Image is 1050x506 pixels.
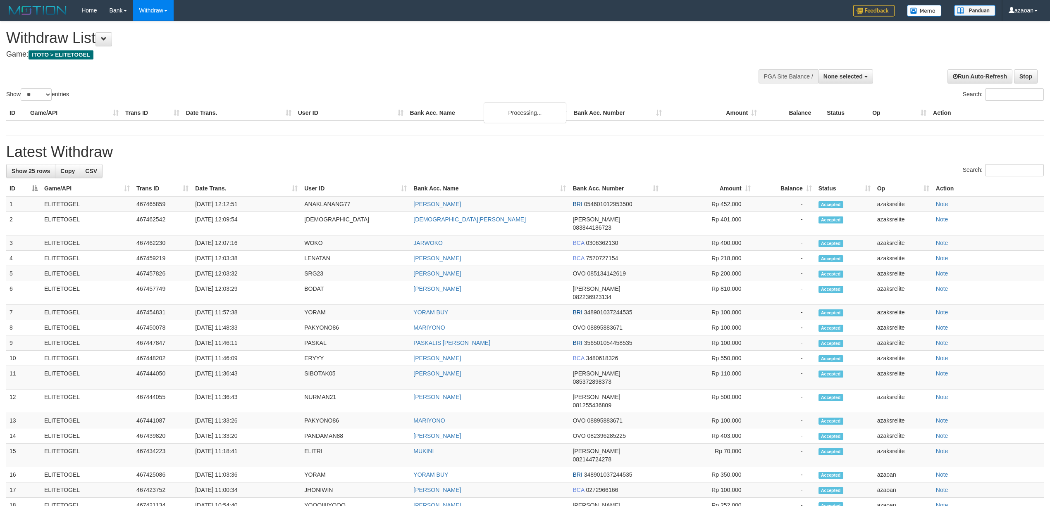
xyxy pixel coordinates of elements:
h1: Latest Withdraw [6,144,1044,160]
th: Status: activate to sort column ascending [815,181,874,196]
td: Rp 70,000 [662,444,754,467]
span: BRI [573,471,582,478]
a: Note [936,255,948,261]
td: azaksrelite [874,428,933,444]
td: LENATAN [301,251,410,266]
td: 5 [6,266,41,281]
td: [DATE] 11:00:34 [192,482,301,498]
th: Bank Acc. Number [570,105,665,121]
td: ELITETOGEL [41,467,133,482]
td: 467425086 [133,467,192,482]
td: 467457826 [133,266,192,281]
td: Rp 100,000 [662,320,754,335]
th: User ID: activate to sort column ascending [301,181,410,196]
a: [DEMOGRAPHIC_DATA][PERSON_NAME] [413,216,526,223]
td: - [754,390,815,413]
td: SIBOTAK05 [301,366,410,390]
td: 13 [6,413,41,428]
td: ELITETOGEL [41,251,133,266]
td: 467441087 [133,413,192,428]
td: azaksrelite [874,444,933,467]
img: panduan.png [954,5,995,16]
td: 467447847 [133,335,192,351]
img: Button%20Memo.svg [907,5,942,17]
td: - [754,351,815,366]
td: [DATE] 11:46:11 [192,335,301,351]
span: Accepted [819,286,843,293]
td: ELITETOGEL [41,413,133,428]
th: Action [930,105,1044,121]
label: Search: [963,164,1044,176]
td: ERYYY [301,351,410,366]
span: [PERSON_NAME] [573,285,620,292]
td: - [754,366,815,390]
td: azaksrelite [874,196,933,212]
td: 467423752 [133,482,192,498]
td: ELITRI [301,444,410,467]
td: 467444050 [133,366,192,390]
td: [DEMOGRAPHIC_DATA] [301,212,410,235]
td: ELITETOGEL [41,281,133,305]
td: PAKYONO86 [301,320,410,335]
span: Copy [60,168,75,174]
td: azaksrelite [874,305,933,320]
a: Note [936,309,948,316]
td: NURMAN21 [301,390,410,413]
td: 467465859 [133,196,192,212]
th: Date Trans. [183,105,295,121]
td: 467450078 [133,320,192,335]
td: ELITETOGEL [41,482,133,498]
th: Op [869,105,930,121]
td: - [754,212,815,235]
span: BRI [573,309,582,316]
th: Balance: activate to sort column ascending [754,181,815,196]
span: Accepted [819,472,843,479]
a: Note [936,340,948,346]
a: Note [936,487,948,493]
td: 467434223 [133,444,192,467]
td: Rp 100,000 [662,413,754,428]
td: [DATE] 12:03:29 [192,281,301,305]
td: ELITETOGEL [41,305,133,320]
button: None selected [818,69,873,83]
td: 1 [6,196,41,212]
a: Note [936,448,948,454]
td: [DATE] 12:03:32 [192,266,301,281]
td: ELITETOGEL [41,366,133,390]
td: - [754,281,815,305]
th: Trans ID: activate to sort column ascending [133,181,192,196]
td: [DATE] 11:36:43 [192,390,301,413]
td: - [754,305,815,320]
span: Copy 08895883671 to clipboard [587,324,623,331]
td: Rp 550,000 [662,351,754,366]
span: [PERSON_NAME] [573,370,620,377]
span: CSV [85,168,97,174]
td: [DATE] 11:33:26 [192,413,301,428]
a: Note [936,285,948,292]
td: [DATE] 11:18:41 [192,444,301,467]
span: Accepted [819,487,843,494]
td: 17 [6,482,41,498]
a: Note [936,270,948,277]
a: Note [936,417,948,424]
a: YORAM BUY [413,309,448,316]
span: Copy 082396285225 to clipboard [587,432,626,439]
td: 467439820 [133,428,192,444]
td: Rp 403,000 [662,428,754,444]
span: Copy 348901037244535 to clipboard [584,309,632,316]
td: 6 [6,281,41,305]
a: MUKINI [413,448,434,454]
a: [PERSON_NAME] [413,285,461,292]
td: - [754,335,815,351]
td: [DATE] 12:03:38 [192,251,301,266]
th: Bank Acc. Name [407,105,570,121]
span: Accepted [819,201,843,208]
td: 9 [6,335,41,351]
td: 467454831 [133,305,192,320]
td: azaksrelite [874,320,933,335]
a: Note [936,471,948,478]
td: ELITETOGEL [41,196,133,212]
td: ELITETOGEL [41,444,133,467]
td: azaksrelite [874,366,933,390]
th: Trans ID [122,105,183,121]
